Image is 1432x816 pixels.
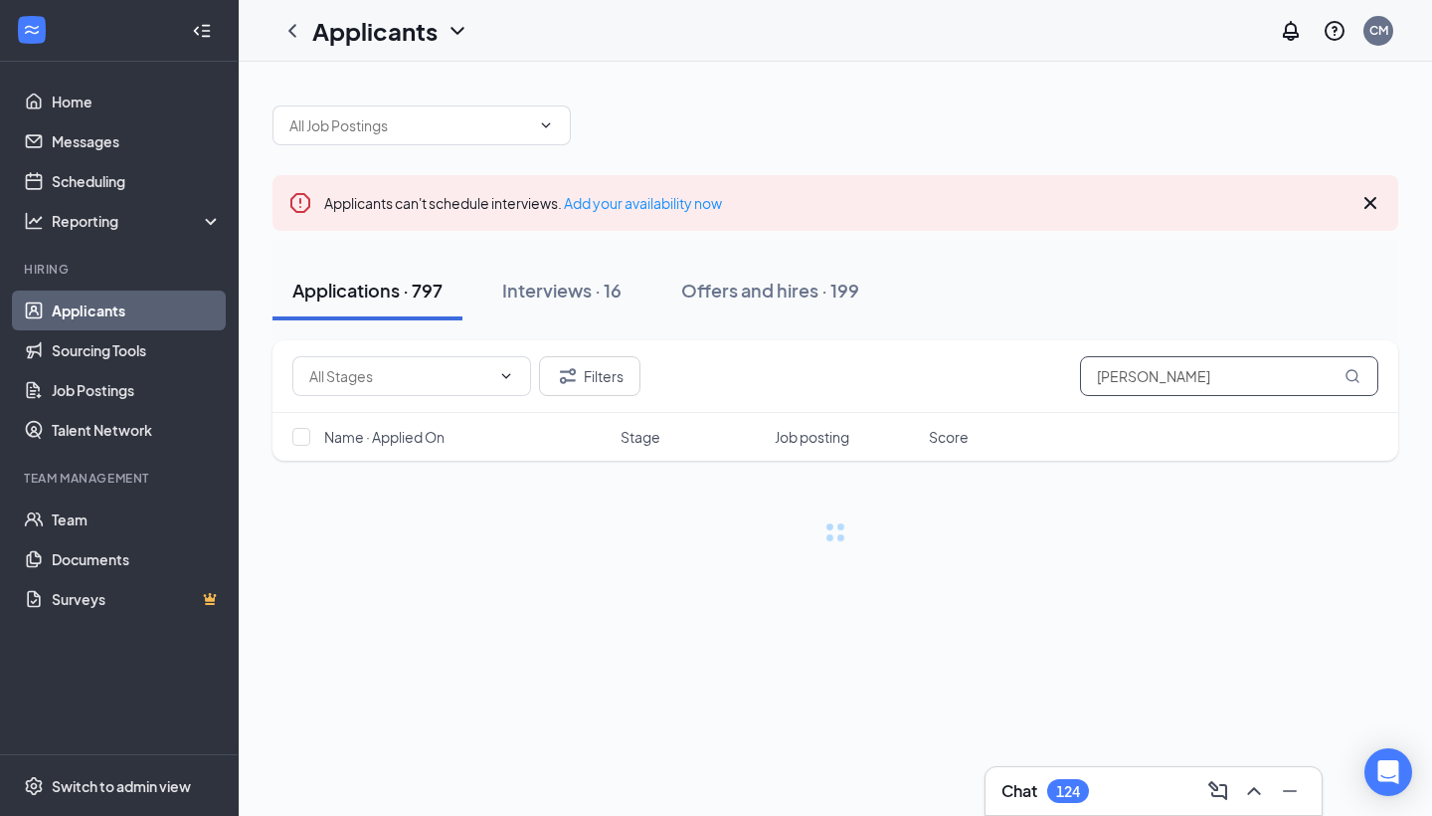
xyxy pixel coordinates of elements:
svg: MagnifyingGlass [1344,368,1360,384]
svg: Collapse [192,21,212,41]
svg: Filter [556,364,580,388]
a: SurveysCrown [52,579,222,619]
svg: Minimize [1278,779,1302,803]
span: Job posting [775,427,849,447]
svg: Error [288,191,312,215]
div: CM [1369,22,1388,39]
span: Applicants can't schedule interviews. [324,194,722,212]
a: Applicants [52,291,222,330]
a: Add your availability now [564,194,722,212]
a: Scheduling [52,161,222,201]
div: Hiring [24,261,218,278]
svg: Analysis [24,211,44,231]
svg: ChevronDown [498,368,514,384]
div: Open Intercom Messenger [1364,748,1412,796]
svg: WorkstreamLogo [22,20,42,40]
button: Filter Filters [539,356,640,396]
h1: Applicants [312,14,438,48]
input: Search in applications [1080,356,1378,396]
a: Home [52,82,222,121]
a: Job Postings [52,370,222,410]
svg: Settings [24,776,44,796]
button: ComposeMessage [1202,775,1234,807]
span: Name · Applied On [324,427,445,447]
input: All Job Postings [289,114,530,136]
svg: ChevronDown [538,117,554,133]
a: Talent Network [52,410,222,450]
a: Documents [52,539,222,579]
a: Messages [52,121,222,161]
h3: Chat [1001,780,1037,802]
div: Team Management [24,470,218,487]
a: Sourcing Tools [52,330,222,370]
svg: ChevronUp [1242,779,1266,803]
svg: ComposeMessage [1206,779,1230,803]
div: Reporting [52,211,223,231]
button: Minimize [1274,775,1306,807]
span: Stage [621,427,660,447]
div: Interviews · 16 [502,278,622,303]
a: Team [52,500,222,539]
svg: Notifications [1279,19,1303,43]
svg: ChevronLeft [280,19,304,43]
svg: ChevronDown [446,19,469,43]
button: ChevronUp [1238,775,1270,807]
div: Offers and hires · 199 [681,278,859,303]
span: Score [929,427,969,447]
svg: QuestionInfo [1323,19,1346,43]
svg: Cross [1358,191,1382,215]
input: All Stages [309,365,490,387]
div: 124 [1056,783,1080,800]
div: Switch to admin view [52,776,191,796]
div: Applications · 797 [292,278,443,303]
